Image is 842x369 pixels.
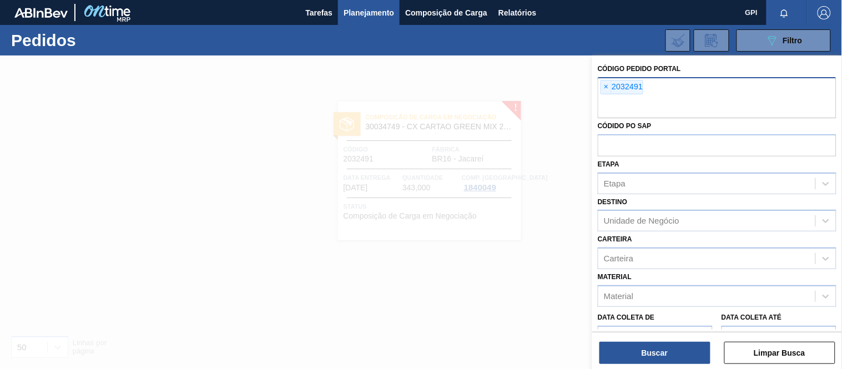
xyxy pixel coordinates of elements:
label: Data coleta até [722,314,782,321]
div: Solicitação de Revisão de Pedidos [694,29,729,52]
div: Importar Negociações dos Pedidos [665,29,690,52]
button: Filtro [737,29,831,52]
input: dd/mm/yyyy [598,326,713,348]
label: Material [598,273,632,281]
h1: Pedidos [11,34,170,47]
input: dd/mm/yyyy [722,326,836,348]
img: Logout [818,6,831,19]
label: Códido PO SAP [598,122,652,130]
label: Data coleta de [598,314,654,321]
label: Etapa [598,160,619,168]
span: × [601,80,612,94]
span: Filtro [783,36,803,45]
img: TNhmsLtSVTkK8tSr43FrP2fwEKptu5GPRR3wAAAABJRU5ErkJggg== [14,8,68,18]
span: Relatórios [498,6,536,19]
span: Planejamento [344,6,394,19]
label: Código Pedido Portal [598,65,681,73]
div: Carteira [604,254,633,264]
span: Composição de Carga [405,6,487,19]
div: Material [604,291,633,301]
div: Etapa [604,179,626,188]
span: Tarefas [305,6,332,19]
div: 2032491 [601,80,643,94]
label: Destino [598,198,627,206]
label: Carteira [598,235,632,243]
button: Notificações [767,5,802,21]
div: Unidade de Negócio [604,216,679,226]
